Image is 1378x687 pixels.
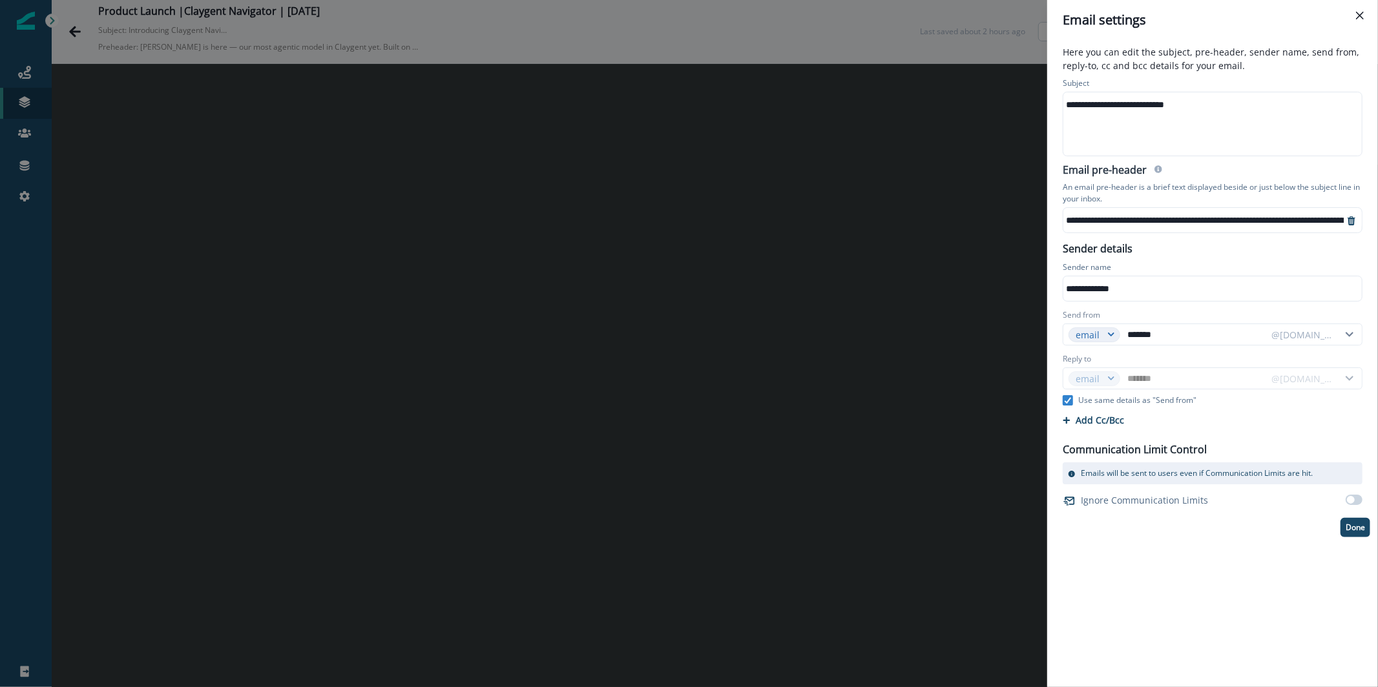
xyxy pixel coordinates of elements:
[1063,164,1147,179] h2: Email pre-header
[1076,328,1101,342] div: email
[1063,261,1111,276] p: Sender name
[1081,467,1313,479] p: Emails will be sent to users even if Communication Limits are hit.
[1341,518,1370,537] button: Done
[1063,77,1089,92] p: Subject
[1081,493,1208,507] p: Ignore Communication Limits
[1063,179,1362,207] p: An email pre-header is a brief text displayed beside or just below the subject line in your inbox.
[1350,5,1370,26] button: Close
[1063,414,1124,426] button: Add Cc/Bcc
[1346,216,1357,226] svg: remove-preheader
[1063,353,1091,365] label: Reply to
[1346,523,1365,532] p: Done
[1271,328,1333,342] div: @[DOMAIN_NAME]
[1078,395,1196,406] p: Use same details as "Send from"
[1055,238,1140,256] p: Sender details
[1055,45,1370,75] p: Here you can edit the subject, pre-header, sender name, send from, reply-to, cc and bcc details f...
[1063,309,1100,321] label: Send from
[1063,442,1207,457] p: Communication Limit Control
[1063,10,1362,30] div: Email settings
